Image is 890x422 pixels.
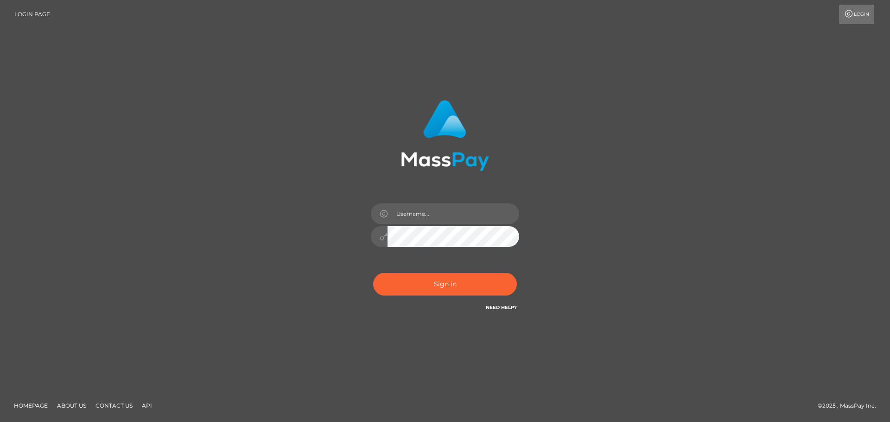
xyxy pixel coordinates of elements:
a: About Us [53,398,90,413]
a: Login [839,5,874,24]
input: Username... [388,203,519,224]
button: Sign in [373,273,517,296]
a: Login Page [14,5,50,24]
a: Homepage [10,398,51,413]
a: Need Help? [486,304,517,310]
div: © 2025 , MassPay Inc. [818,401,883,411]
a: Contact Us [92,398,136,413]
a: API [138,398,156,413]
img: MassPay Login [401,100,489,171]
